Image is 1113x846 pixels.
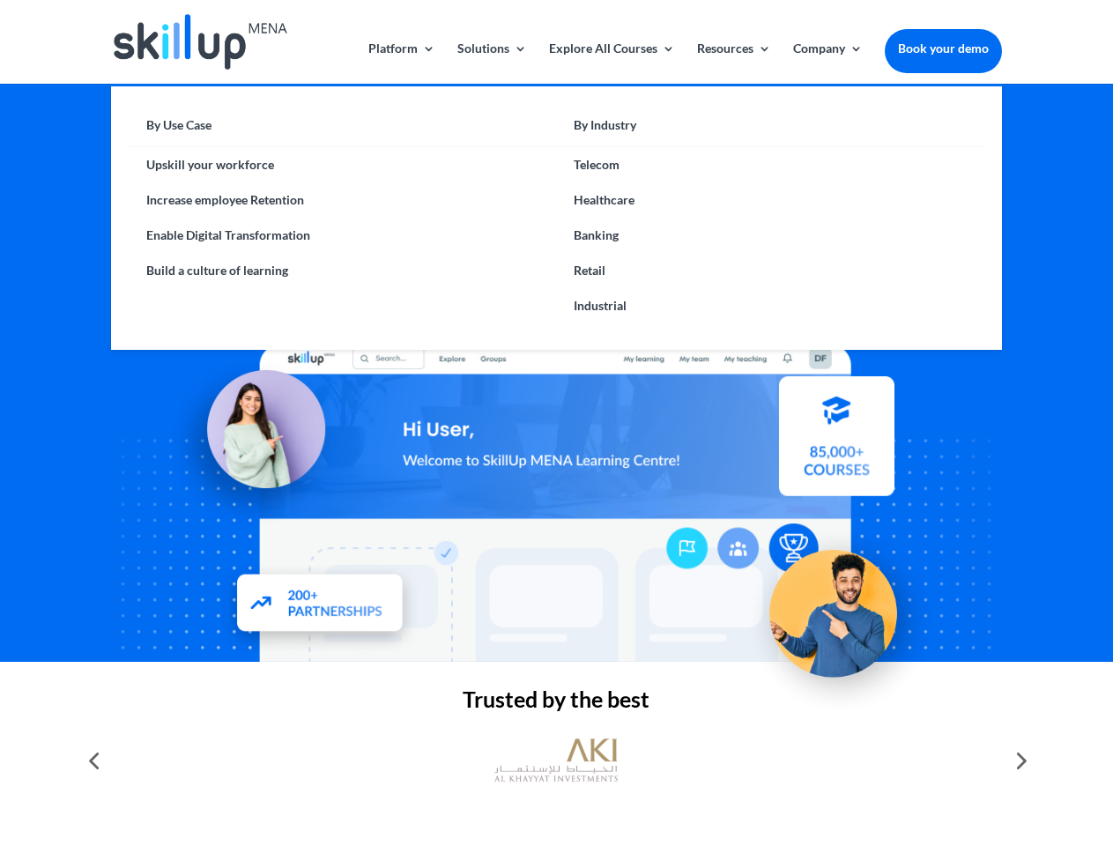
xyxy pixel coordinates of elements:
[494,730,618,791] img: al khayyat investments logo
[129,147,556,182] a: Upskill your workforce
[556,288,983,323] a: Industrial
[697,42,771,84] a: Resources
[457,42,527,84] a: Solutions
[556,253,983,288] a: Retail
[793,42,863,84] a: Company
[556,113,983,147] a: By Industry
[219,560,423,657] img: Partners - SkillUp Mena
[129,113,556,147] a: By Use Case
[114,14,286,70] img: Skillup Mena
[885,29,1002,68] a: Book your demo
[549,42,675,84] a: Explore All Courses
[129,253,556,288] a: Build a culture of learning
[165,347,343,525] img: Learning Management Solution - SkillUp
[556,218,983,253] a: Banking
[779,384,894,504] img: Courses library - SkillUp MENA
[368,42,435,84] a: Platform
[111,688,1001,719] h2: Trusted by the best
[129,218,556,253] a: Enable Digital Transformation
[820,656,1113,846] iframe: Chat Widget
[744,514,939,709] img: Upskill your workforce - SkillUp
[129,182,556,218] a: Increase employee Retention
[556,182,983,218] a: Healthcare
[556,147,983,182] a: Telecom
